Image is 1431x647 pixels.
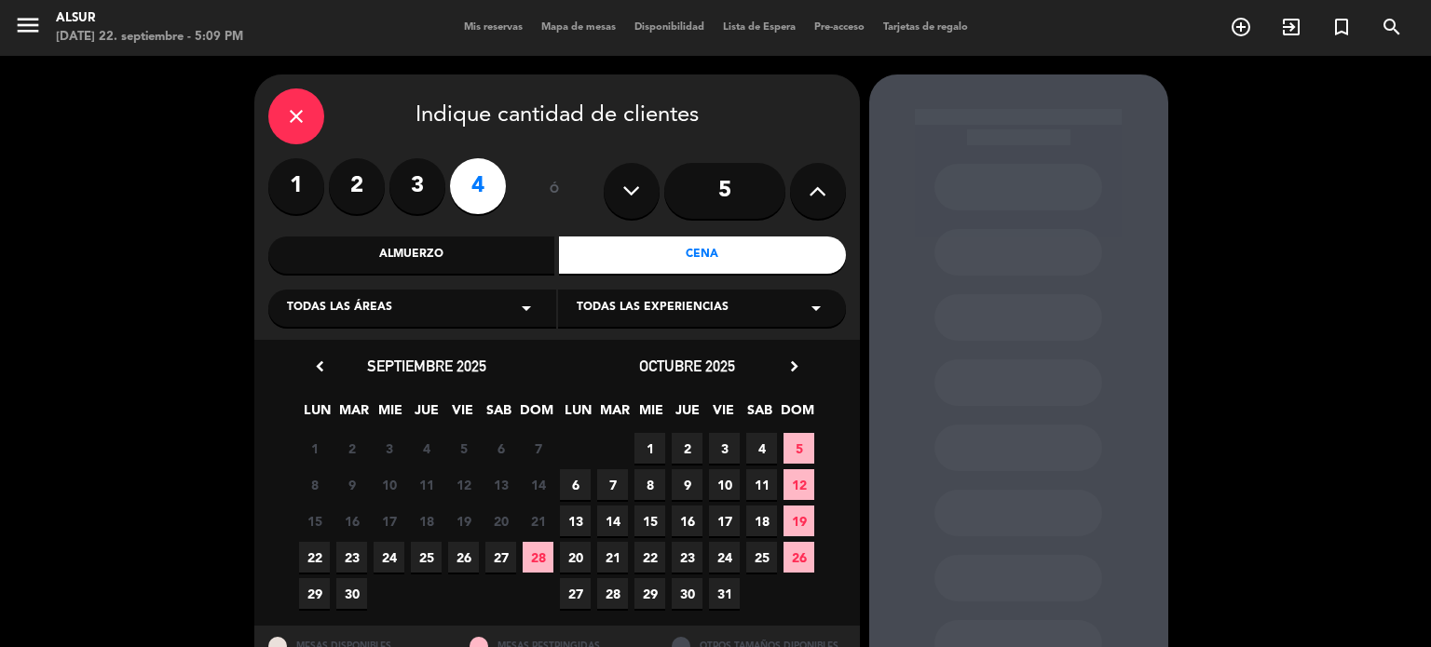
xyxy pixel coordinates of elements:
[329,158,385,214] label: 2
[708,399,739,430] span: VIE
[672,433,702,464] span: 2
[672,505,702,536] span: 16
[634,469,665,500] span: 8
[805,22,874,33] span: Pre-acceso
[411,433,442,464] span: 4
[784,505,814,536] span: 19
[1381,16,1403,38] i: search
[299,578,330,609] span: 29
[560,469,591,500] span: 6
[714,22,805,33] span: Lista de Espera
[375,399,405,430] span: MIE
[784,469,814,500] span: 12
[268,88,846,144] div: Indique cantidad de clientes
[411,542,442,573] span: 25
[374,433,404,464] span: 3
[411,505,442,536] span: 18
[310,357,330,376] i: chevron_left
[523,505,553,536] span: 21
[485,469,516,500] span: 13
[746,469,777,500] span: 11
[374,505,404,536] span: 17
[515,297,538,319] i: arrow_drop_down
[336,469,367,500] span: 9
[520,399,551,430] span: DOM
[560,505,591,536] span: 13
[56,28,243,47] div: [DATE] 22. septiembre - 5:09 PM
[367,357,486,375] span: septiembre 2025
[523,433,553,464] span: 7
[268,158,324,214] label: 1
[625,22,714,33] span: Disponibilidad
[560,542,591,573] span: 20
[672,399,702,430] span: JUE
[1280,16,1302,38] i: exit_to_app
[523,469,553,500] span: 14
[338,399,369,430] span: MAR
[784,542,814,573] span: 26
[336,542,367,573] span: 23
[597,505,628,536] span: 14
[746,505,777,536] span: 18
[448,433,479,464] span: 5
[485,433,516,464] span: 6
[299,542,330,573] span: 22
[389,158,445,214] label: 3
[448,542,479,573] span: 26
[597,469,628,500] span: 7
[597,542,628,573] span: 21
[1230,16,1252,38] i: add_circle_outline
[299,469,330,500] span: 8
[450,158,506,214] label: 4
[302,399,333,430] span: LUN
[709,433,740,464] span: 3
[485,542,516,573] span: 27
[448,469,479,500] span: 12
[634,542,665,573] span: 22
[299,433,330,464] span: 1
[287,299,392,317] span: Todas las áreas
[597,578,628,609] span: 28
[805,297,827,319] i: arrow_drop_down
[672,469,702,500] span: 9
[746,433,777,464] span: 4
[411,469,442,500] span: 11
[744,399,775,430] span: SAB
[874,22,977,33] span: Tarjetas de regalo
[634,578,665,609] span: 29
[484,399,514,430] span: SAB
[336,433,367,464] span: 2
[336,578,367,609] span: 30
[447,399,478,430] span: VIE
[709,469,740,500] span: 10
[634,505,665,536] span: 15
[14,11,42,39] i: menu
[709,578,740,609] span: 31
[709,505,740,536] span: 17
[525,158,585,223] div: ó
[448,505,479,536] span: 19
[285,105,307,128] i: close
[268,236,555,274] div: Almuerzo
[563,399,593,430] span: LUN
[374,469,404,500] span: 10
[523,542,553,573] span: 28
[299,505,330,536] span: 15
[635,399,666,430] span: MIE
[599,399,630,430] span: MAR
[411,399,442,430] span: JUE
[784,357,804,376] i: chevron_right
[672,542,702,573] span: 23
[577,299,729,317] span: Todas las experiencias
[455,22,532,33] span: Mis reservas
[559,236,846,274] div: Cena
[781,399,811,430] span: DOM
[14,11,42,46] button: menu
[1330,16,1353,38] i: turned_in_not
[634,433,665,464] span: 1
[336,505,367,536] span: 16
[784,433,814,464] span: 5
[374,542,404,573] span: 24
[560,578,591,609] span: 27
[709,542,740,573] span: 24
